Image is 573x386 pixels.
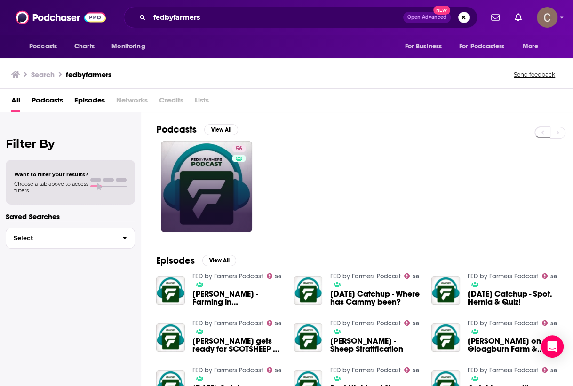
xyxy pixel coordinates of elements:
a: Show notifications dropdown [487,9,503,25]
span: Charts [74,40,95,53]
button: open menu [23,38,69,55]
input: Search podcasts, credits, & more... [150,10,403,25]
span: 56 [275,275,281,279]
button: View All [204,124,238,135]
a: FED by Farmers Podcast [468,272,538,280]
a: FED by Farmers Podcast [330,272,400,280]
a: 56 [267,367,282,373]
button: Open AdvancedNew [403,12,451,23]
a: 56 [161,141,252,232]
button: Select [6,228,135,249]
a: FED by Farmers Podcast [192,272,263,280]
button: Send feedback [511,71,558,79]
span: Select [6,235,115,241]
button: View All [202,255,236,266]
img: User Profile [537,7,557,28]
a: Show notifications dropdown [511,9,525,25]
h2: Filter By [6,137,135,150]
img: Derek Hall - Sheep Stratification [294,323,323,352]
span: Credits [159,93,183,112]
h3: fedbyfarmers [66,70,111,79]
img: Crawford Niven on Gloagburn Farm & Youtube [431,323,460,352]
span: Choose a tab above to access filters. [14,181,88,194]
span: [PERSON_NAME] - Farming in [GEOGRAPHIC_DATA] [192,290,283,306]
span: [DATE] Catchup - Spot. Hernia & Quiz! [468,290,558,306]
span: [PERSON_NAME] on Gloagburn Farm & Youtube [468,337,558,353]
a: James Hamilton gets ready for SCOTSHEEP at Aikengall! [192,337,283,353]
a: 56 [404,320,419,326]
span: Monitoring [111,40,145,53]
a: Lachlan Harding - Farming in Australia [192,290,283,306]
a: PodcastsView All [156,124,238,135]
span: [DATE] Catchup - Where has Cammy been? [330,290,420,306]
a: Friday Catchup - Where has Cammy been? [330,290,420,306]
span: Networks [116,93,148,112]
button: open menu [398,38,454,55]
a: Episodes [74,93,105,112]
a: 56 [404,367,419,373]
span: 56 [413,369,419,373]
img: Lachlan Harding - Farming in Australia [156,276,185,305]
a: 56 [542,320,557,326]
a: All [11,93,20,112]
span: 56 [550,275,557,279]
h3: Search [31,70,55,79]
a: 56 [267,320,282,326]
img: Podchaser - Follow, Share and Rate Podcasts [16,8,106,26]
a: 56 [542,367,557,373]
span: For Podcasters [459,40,504,53]
a: EpisodesView All [156,255,236,267]
a: Podcasts [32,93,63,112]
img: Friday Catchup - Where has Cammy been? [294,276,323,305]
span: Logged in as clay.bolton [537,7,557,28]
img: James Hamilton gets ready for SCOTSHEEP at Aikengall! [156,323,185,352]
a: FED by Farmers Podcast [330,319,400,327]
span: 56 [236,144,242,154]
a: Friday Catchup - Spot. Hernia & Quiz! [468,290,558,306]
button: Show profile menu [537,7,557,28]
span: Want to filter your results? [14,171,88,178]
span: 56 [413,275,419,279]
button: open menu [516,38,550,55]
span: For Business [405,40,442,53]
button: open menu [453,38,518,55]
span: [PERSON_NAME] - Sheep Stratification [330,337,420,353]
button: open menu [105,38,157,55]
a: Derek Hall - Sheep Stratification [330,337,420,353]
span: New [433,6,450,15]
div: Open Intercom Messenger [541,335,564,358]
span: [PERSON_NAME] gets ready for SCOTSHEEP at [GEOGRAPHIC_DATA]! [192,337,283,353]
h2: Episodes [156,255,195,267]
a: Crawford Niven on Gloagburn Farm & Youtube [468,337,558,353]
a: Charts [68,38,100,55]
a: FED by Farmers Podcast [330,366,400,374]
a: 56 [232,145,246,152]
span: 56 [550,322,557,326]
a: FED by Farmers Podcast [468,366,538,374]
a: FED by Farmers Podcast [192,366,263,374]
a: 56 [267,273,282,279]
a: 56 [404,273,419,279]
span: Lists [195,93,209,112]
span: 56 [550,369,557,373]
a: FED by Farmers Podcast [192,319,263,327]
div: Search podcasts, credits, & more... [124,7,477,28]
img: Friday Catchup - Spot. Hernia & Quiz! [431,276,460,305]
a: FED by Farmers Podcast [468,319,538,327]
h2: Podcasts [156,124,197,135]
span: 56 [413,322,419,326]
span: More [523,40,539,53]
span: Podcasts [29,40,57,53]
span: 56 [275,369,281,373]
span: Open Advanced [407,15,446,20]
